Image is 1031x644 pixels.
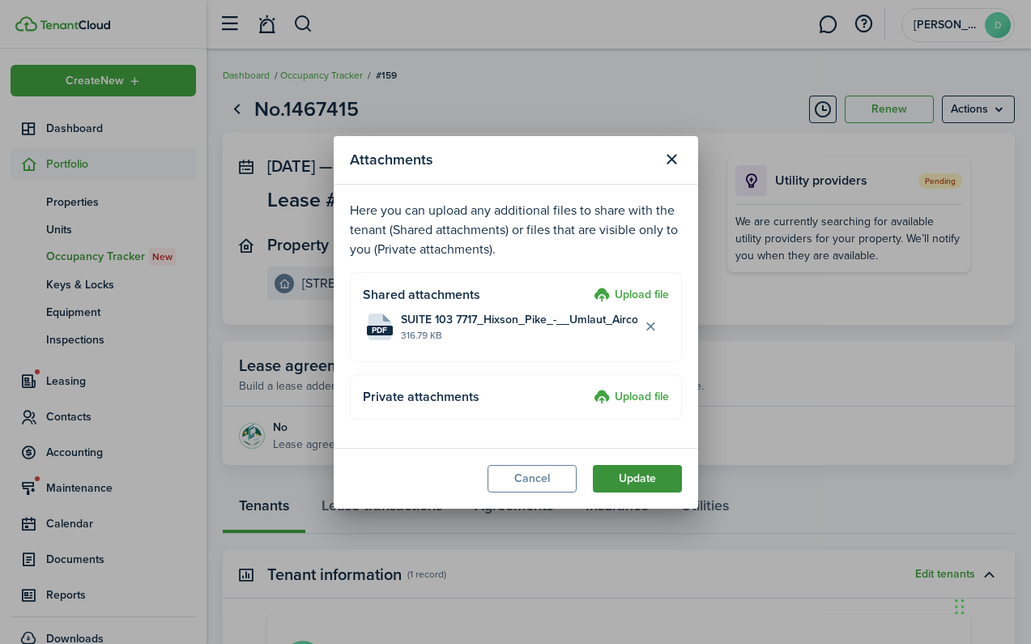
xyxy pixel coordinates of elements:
h4: Private attachments [363,387,588,407]
div: Drag [955,582,965,631]
button: Delete file [637,313,665,340]
button: Update [593,465,682,493]
iframe: Chat Widget [950,566,1031,644]
button: Cancel [488,465,577,493]
file-icon: File [367,313,393,340]
modal-title: Attachments [350,144,654,176]
p: Here you can upload any additional files to share with the tenant (Shared attachments) or files t... [350,201,682,259]
h4: Shared attachments [363,285,588,305]
button: Close modal [658,146,686,173]
file-size: 316.79 KB [401,328,637,343]
file-extension: pdf [367,326,393,335]
span: SUITE 103 7717_Hixson_Pike_-__Umlaut_Aircooled_LLC.pdf [401,311,637,328]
